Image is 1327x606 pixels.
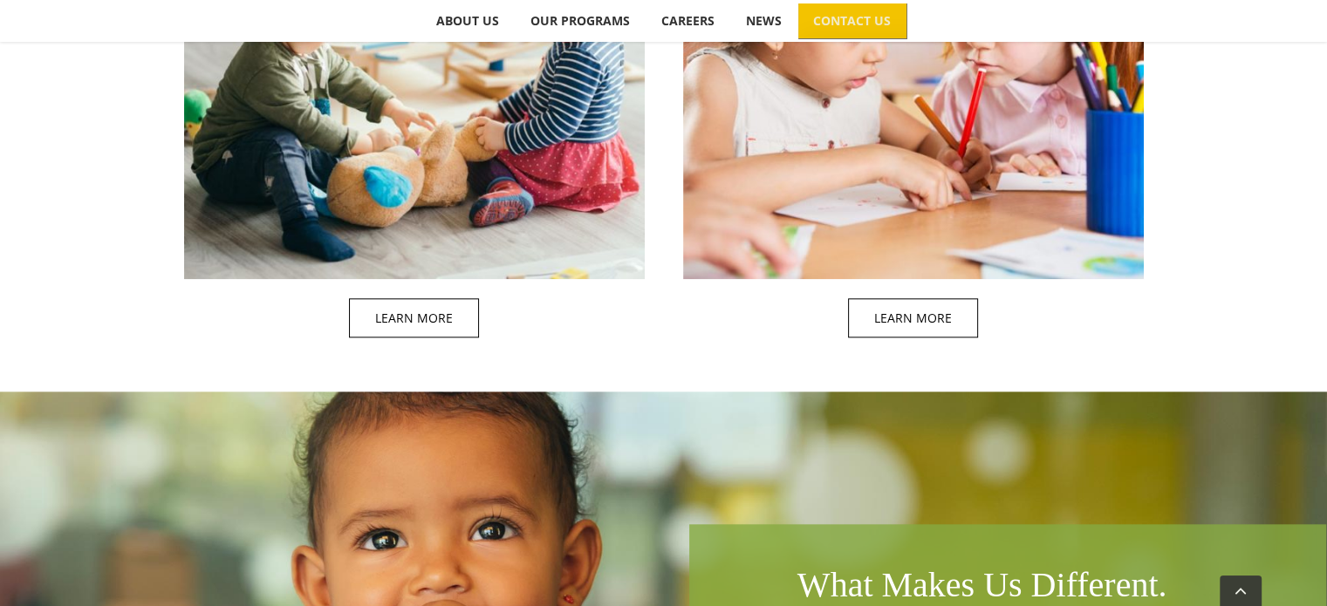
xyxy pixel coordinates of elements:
[731,3,797,38] a: NEWS
[436,15,499,27] span: ABOUT US
[646,3,730,38] a: CAREERS
[746,15,782,27] span: NEWS
[798,3,906,38] a: CONTACT US
[530,15,630,27] span: OUR PROGRAMS
[421,3,515,38] a: ABOUT US
[661,15,715,27] span: CAREERS
[813,15,891,27] span: CONTACT US
[516,3,646,38] a: OUR PROGRAMS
